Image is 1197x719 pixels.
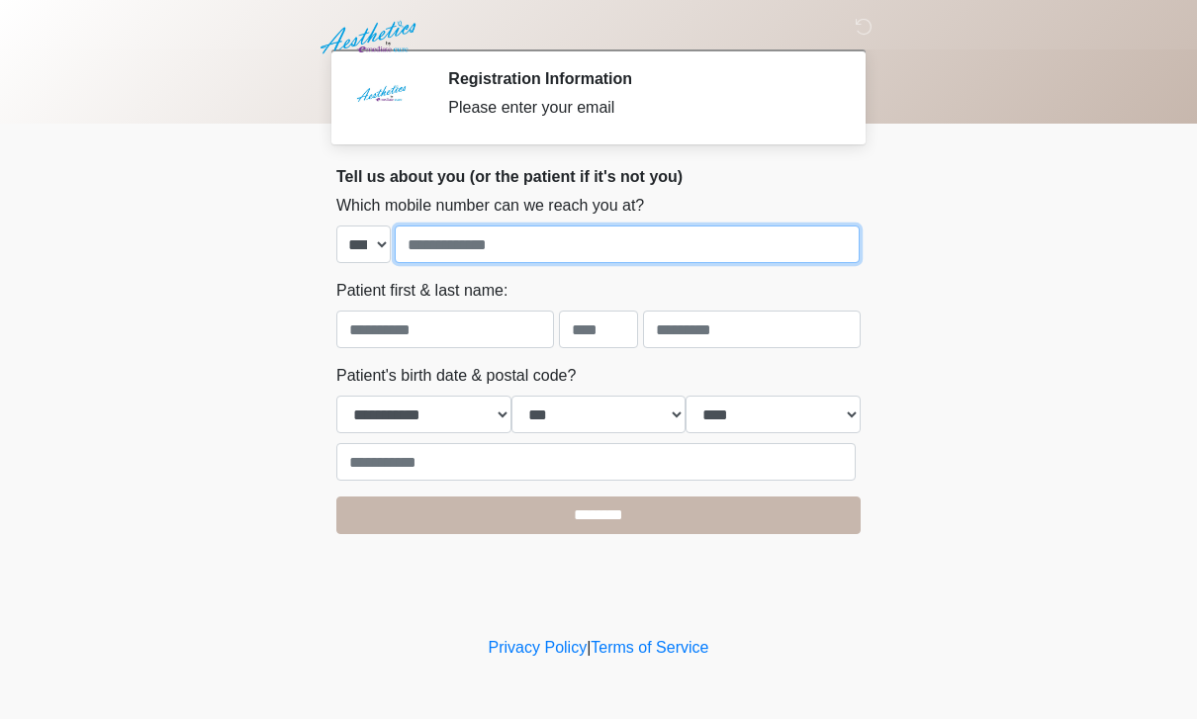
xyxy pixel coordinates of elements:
[336,167,861,186] h2: Tell us about you (or the patient if it's not you)
[317,15,424,60] img: Aesthetics by Emediate Cure Logo
[587,639,591,656] a: |
[336,364,576,388] label: Patient's birth date & postal code?
[448,96,831,120] div: Please enter your email
[591,639,708,656] a: Terms of Service
[448,69,831,88] h2: Registration Information
[336,279,507,303] label: Patient first & last name:
[351,69,411,129] img: Agent Avatar
[489,639,588,656] a: Privacy Policy
[336,194,644,218] label: Which mobile number can we reach you at?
